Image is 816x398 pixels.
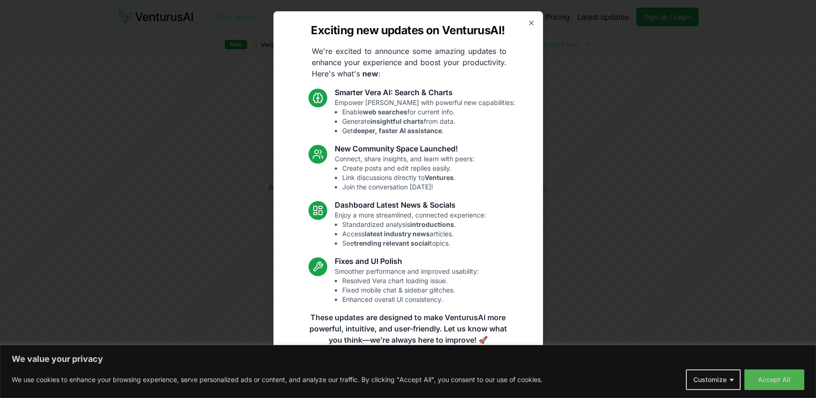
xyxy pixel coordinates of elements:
strong: latest industry news [365,230,430,238]
h3: Dashboard Latest News & Socials [335,199,486,210]
h3: New Community Space Launched! [335,143,474,154]
h3: Smarter Vera AI: Search & Charts [335,87,515,98]
h2: Exciting new updates on VenturusAI! [311,23,505,38]
li: Access articles. [342,229,486,239]
li: Standardized analysis . [342,220,486,229]
li: Fixed mobile chat & sidebar glitches. [342,285,479,295]
p: Empower [PERSON_NAME] with powerful new capabilities: [335,98,515,135]
strong: trending relevant social [354,239,430,247]
p: Smoother performance and improved usability: [335,267,479,304]
p: These updates are designed to make VenturusAI more powerful, intuitive, and user-friendly. Let us... [303,312,513,345]
p: Connect, share insights, and learn with peers: [335,154,474,192]
li: Resolved Vera chart loading issue. [342,276,479,285]
strong: web searches [363,108,407,116]
strong: introductions [410,220,454,228]
h3: Fixes and UI Polish [335,255,479,267]
li: Create posts and edit replies easily. [342,164,474,173]
li: Join the conversation [DATE]! [342,182,474,192]
li: Enhanced overall UI consistency. [342,295,479,304]
strong: insightful charts [370,117,424,125]
strong: Ventures [425,173,454,181]
li: See topics. [342,239,486,248]
p: Enjoy a more streamlined, connected experience: [335,210,486,248]
li: Link discussions directly to . [342,173,474,182]
strong: new [362,69,378,78]
a: Read the full announcement on our blog! [338,357,478,375]
p: We're excited to announce some amazing updates to enhance your experience and boost your producti... [304,45,514,79]
strong: deeper, faster AI assistance [353,127,442,135]
li: Enable for current info. [342,107,515,117]
li: Get . [342,126,515,135]
li: Generate from data. [342,117,515,126]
